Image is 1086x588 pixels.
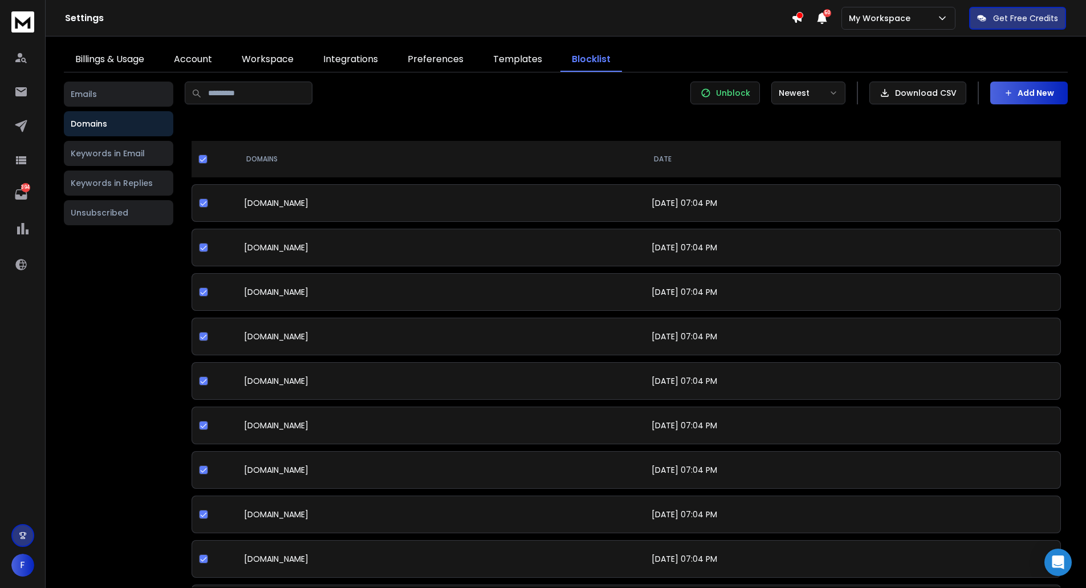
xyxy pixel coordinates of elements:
[645,540,1061,578] td: [DATE] 07:04 PM
[64,111,173,136] button: Domains
[237,318,645,355] td: [DOMAIN_NAME]
[993,13,1058,24] p: Get Free Credits
[65,11,791,25] h1: Settings
[64,48,156,72] a: Billings & Usage
[969,7,1066,30] button: Get Free Credits
[1018,87,1054,99] p: Add New
[237,540,645,578] td: [DOMAIN_NAME]
[1044,549,1072,576] div: Open Intercom Messenger
[162,48,223,72] a: Account
[645,273,1061,311] td: [DATE] 07:04 PM
[869,82,966,104] button: Download CSV
[64,82,173,107] button: Emails
[237,451,645,489] td: [DOMAIN_NAME]
[990,82,1068,104] button: Add New
[11,11,34,33] img: logo
[230,48,305,72] a: Workspace
[237,141,645,177] th: DOMAINS
[11,554,34,577] button: F
[312,48,389,72] a: Integrations
[645,496,1061,533] td: [DATE] 07:04 PM
[690,82,760,104] button: Unblock
[560,48,622,72] a: Blocklist
[645,451,1061,489] td: [DATE] 07:04 PM
[10,183,32,206] a: 394
[237,184,645,222] td: [DOMAIN_NAME]
[64,200,173,225] button: Unsubscribed
[64,141,173,166] button: Keywords in Email
[237,496,645,533] td: [DOMAIN_NAME]
[237,362,645,400] td: [DOMAIN_NAME]
[237,407,645,444] td: [DOMAIN_NAME]
[396,48,475,72] a: Preferences
[645,184,1061,222] td: [DATE] 07:04 PM
[849,13,915,24] p: My Workspace
[237,273,645,311] td: [DOMAIN_NAME]
[21,183,30,192] p: 394
[237,229,645,266] td: [DOMAIN_NAME]
[645,141,1061,177] th: DATE
[823,9,831,17] span: 50
[771,82,845,104] button: Newest
[645,362,1061,400] td: [DATE] 07:04 PM
[64,171,173,196] button: Keywords in Replies
[482,48,554,72] a: Templates
[645,318,1061,355] td: [DATE] 07:04 PM
[645,229,1061,266] td: [DATE] 07:04 PM
[645,407,1061,444] td: [DATE] 07:04 PM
